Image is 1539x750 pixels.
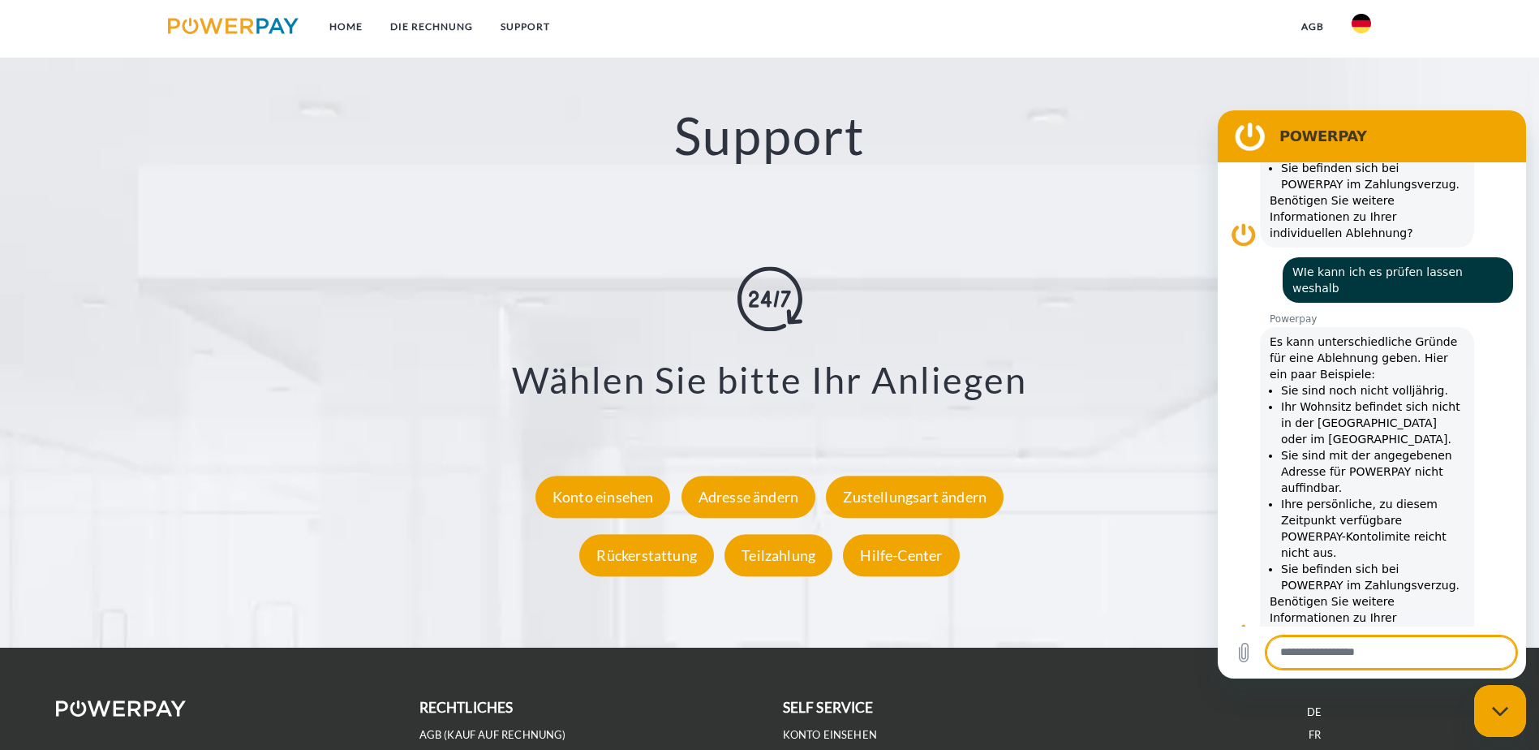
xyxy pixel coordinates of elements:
div: Teilzahlung [724,534,832,576]
img: online-shopping.svg [737,267,802,332]
img: de [1352,14,1371,33]
div: Zustellungsart ändern [826,476,1004,518]
a: Konto einsehen [783,728,878,742]
a: Zustellungsart ändern [822,488,1008,506]
iframe: Schaltfläche zum Öffnen des Messaging-Fensters; Konversation läuft [1474,685,1526,737]
a: Home [316,12,376,41]
img: logo-powerpay.svg [168,18,299,34]
a: Konto einsehen [531,488,675,506]
h2: Support [77,104,1462,168]
a: DE [1307,705,1322,719]
a: DIE RECHNUNG [376,12,487,41]
a: AGB (Kauf auf Rechnung) [419,728,566,742]
img: logo-powerpay-white.svg [56,700,187,717]
a: Rückerstattung [575,546,718,564]
div: Hilfe-Center [843,534,959,576]
a: FR [1309,728,1321,742]
b: rechtliches [419,699,514,716]
div: Konto einsehen [535,476,671,518]
a: SUPPORT [487,12,564,41]
a: Teilzahlung [720,546,836,564]
b: self service [783,699,874,716]
a: Hilfe-Center [839,546,963,564]
a: agb [1288,12,1338,41]
h3: Wählen Sie bitte Ihr Anliegen [97,358,1442,403]
iframe: Messaging-Fenster [1218,110,1526,679]
div: Adresse ändern [681,476,816,518]
a: Adresse ändern [677,488,820,506]
div: Rückerstattung [579,534,714,576]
